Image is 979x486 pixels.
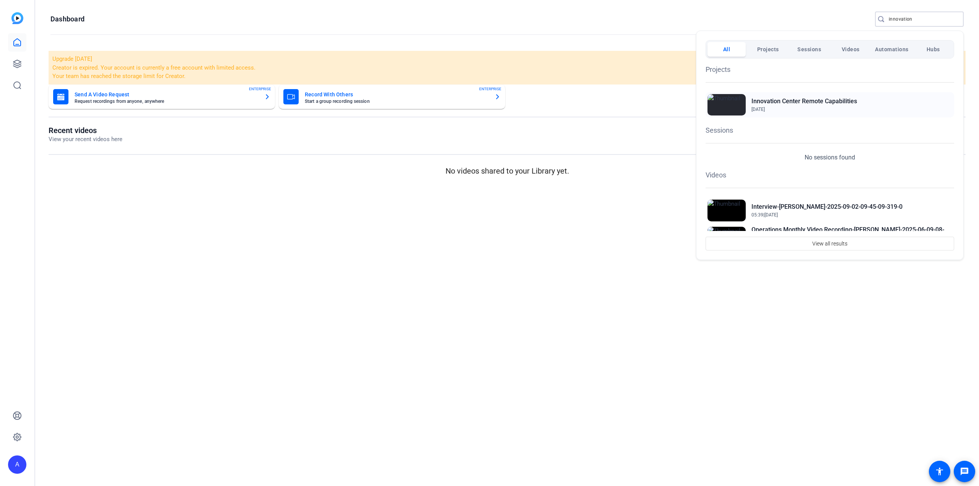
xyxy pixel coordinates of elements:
[706,237,954,250] button: View all results
[707,94,746,115] img: Thumbnail
[751,202,903,211] h2: Interview-[PERSON_NAME]-2025-09-02-09-45-09-319-0
[927,42,940,56] span: Hubs
[723,42,730,56] span: All
[751,107,765,112] span: [DATE]
[706,125,954,135] h1: Sessions
[812,236,847,251] span: View all results
[751,97,857,106] h2: Innovation Center Remote Capabilities
[707,227,746,248] img: Thumbnail
[706,64,954,75] h1: Projects
[757,42,779,56] span: Projects
[706,170,954,180] h1: Videos
[763,212,764,218] span: |
[797,42,821,56] span: Sessions
[875,42,909,56] span: Automations
[842,42,860,56] span: Videos
[751,225,952,244] h2: Operations Monthly Video Recording-[PERSON_NAME]-2025-06-09-08-13-47-883-2
[764,212,778,218] span: [DATE]
[707,200,746,221] img: Thumbnail
[751,212,763,218] span: 05:39
[805,153,855,162] p: No sessions found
